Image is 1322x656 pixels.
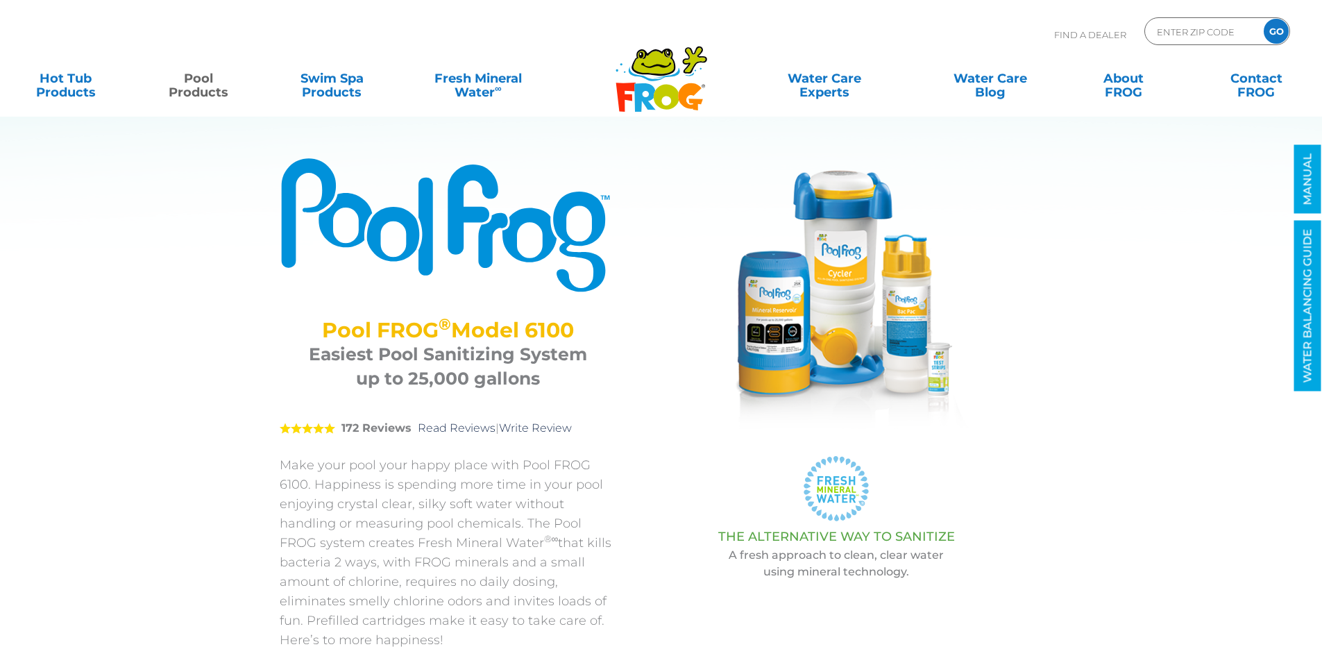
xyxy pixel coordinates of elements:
a: Water CareBlog [938,65,1042,92]
h2: Pool FROG Model 6100 [297,318,599,342]
a: PoolProducts [147,65,251,92]
a: Swim SpaProducts [280,65,384,92]
a: Write Review [499,421,572,435]
a: Fresh MineralWater∞ [413,65,543,92]
sup: ∞ [495,83,502,94]
a: MANUAL [1294,145,1321,214]
strong: 172 Reviews [341,421,412,435]
p: A fresh approach to clean, clear water using mineral technology. [651,547,1022,580]
img: Frog Products Logo [608,28,715,112]
sup: ®∞ [544,533,559,544]
a: AboutFROG [1071,65,1175,92]
a: ContactFROG [1205,65,1308,92]
a: Water CareExperts [740,65,908,92]
h3: THE ALTERNATIVE WAY TO SANITIZE [651,530,1022,544]
input: GO [1264,19,1289,44]
a: WATER BALANCING GUIDE [1294,221,1321,392]
p: Find A Dealer [1054,17,1126,52]
span: 5 [280,423,335,434]
sup: ® [439,314,451,334]
p: Make your pool your happy place with Pool FROG 6100. Happiness is spending more time in your pool... [280,455,616,650]
a: Read Reviews [418,421,495,435]
img: Product Logo [280,156,616,294]
h3: Easiest Pool Sanitizing System up to 25,000 gallons [297,342,599,391]
div: | [280,401,616,455]
a: Hot TubProducts [14,65,117,92]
